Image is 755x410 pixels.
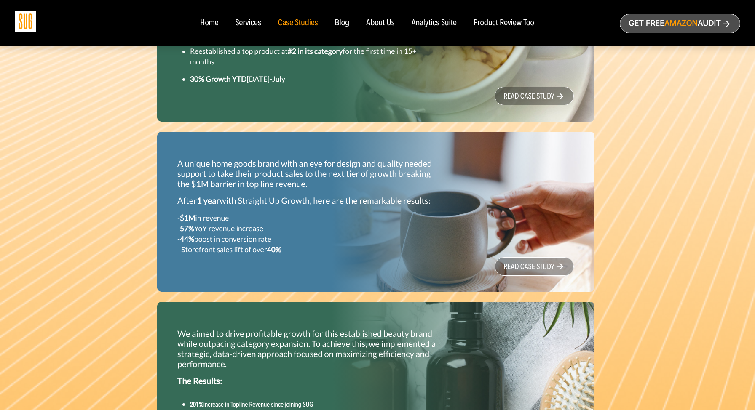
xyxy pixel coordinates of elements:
[190,75,247,83] strong: 30% Growth YTD
[278,19,318,28] a: Case Studies
[15,11,36,32] img: Sug
[177,196,437,206] p: After with Straight Up Growth, here are the remarkable results:
[197,196,220,206] strong: 1 year
[495,87,574,105] a: read case study
[190,75,285,83] small: [DATE]-July
[177,329,437,369] p: We aimed to drive profitable growth for this established beauty brand while outpacing category ex...
[190,47,417,66] small: Reestablished a top product at for the first time in 15+ months
[180,234,194,243] strong: 44%
[177,213,281,254] small: - in revenue - YoY revenue increase - boost in conversion rate - Storefront sales lift of over
[200,19,218,28] a: Home
[366,19,395,28] a: About Us
[180,213,195,222] strong: $1M
[180,224,194,233] strong: 57%
[177,159,437,189] p: A unique home goods brand with an eye for design and quality needed support to take their product...
[177,376,222,386] strong: The Results:
[190,400,203,408] strong: 201%
[474,19,536,28] a: Product Review Tool
[288,47,343,56] strong: #2 in its category
[495,257,574,276] a: read case study
[235,19,261,28] a: Services
[190,400,313,408] small: increase in Topline Revenue since joining SUG
[664,19,698,28] span: Amazon
[267,245,281,254] strong: 40%
[335,19,350,28] a: Blog
[412,19,457,28] a: Analytics Suite
[620,14,740,33] a: Get freeAmazonAudit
